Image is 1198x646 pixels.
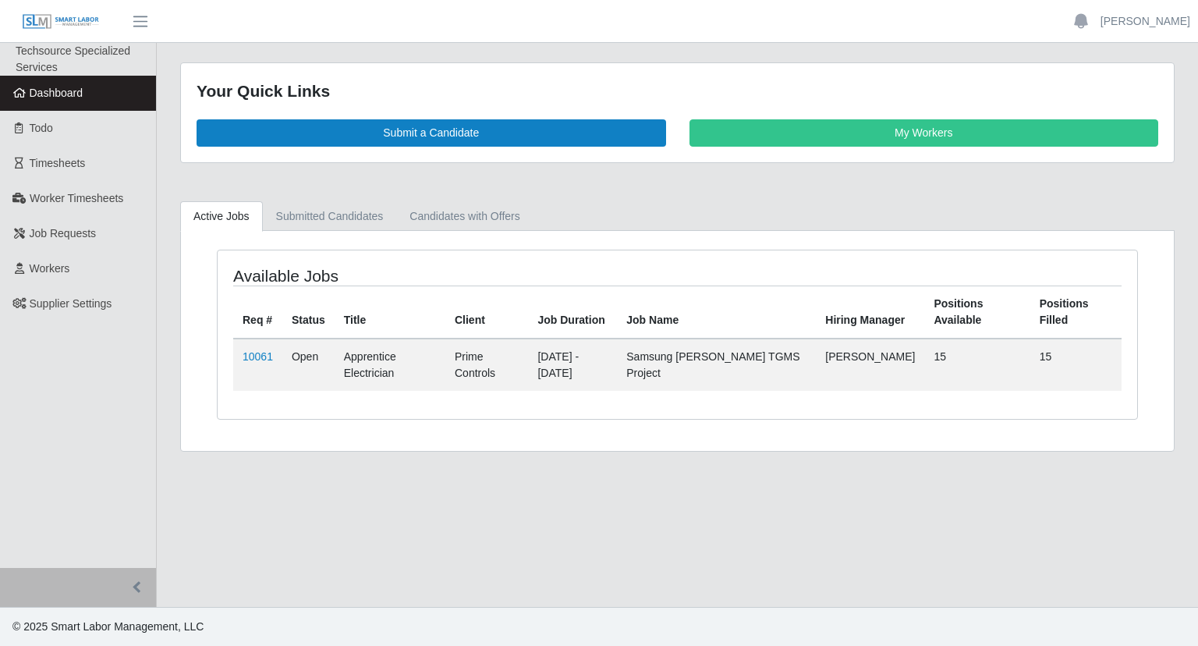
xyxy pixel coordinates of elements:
[689,119,1159,147] a: My Workers
[12,620,204,633] span: © 2025 Smart Labor Management, LLC
[816,339,924,391] td: [PERSON_NAME]
[445,339,528,391] td: Prime Controls
[282,286,335,339] th: Status
[528,339,617,391] td: [DATE] - [DATE]
[263,201,397,232] a: Submitted Candidates
[445,286,528,339] th: Client
[617,286,816,339] th: Job Name
[335,286,445,339] th: Title
[1030,286,1122,339] th: Positions Filled
[180,201,263,232] a: Active Jobs
[335,339,445,391] td: Apprentice Electrician
[396,201,533,232] a: Candidates with Offers
[617,339,816,391] td: Samsung [PERSON_NAME] TGMS Project
[816,286,924,339] th: Hiring Manager
[30,87,83,99] span: Dashboard
[233,286,282,339] th: Req #
[197,79,1158,104] div: Your Quick Links
[233,266,590,286] h4: Available Jobs
[30,297,112,310] span: Supplier Settings
[528,286,617,339] th: Job Duration
[243,350,273,363] a: 10061
[30,192,123,204] span: Worker Timesheets
[30,157,86,169] span: Timesheets
[30,262,70,275] span: Workers
[30,122,53,134] span: Todo
[924,286,1030,339] th: Positions Available
[16,44,130,73] span: Techsource Specialized Services
[924,339,1030,391] td: 15
[1030,339,1122,391] td: 15
[30,227,97,240] span: Job Requests
[1101,13,1190,30] a: [PERSON_NAME]
[22,13,100,30] img: SLM Logo
[197,119,666,147] a: Submit a Candidate
[282,339,335,391] td: Open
